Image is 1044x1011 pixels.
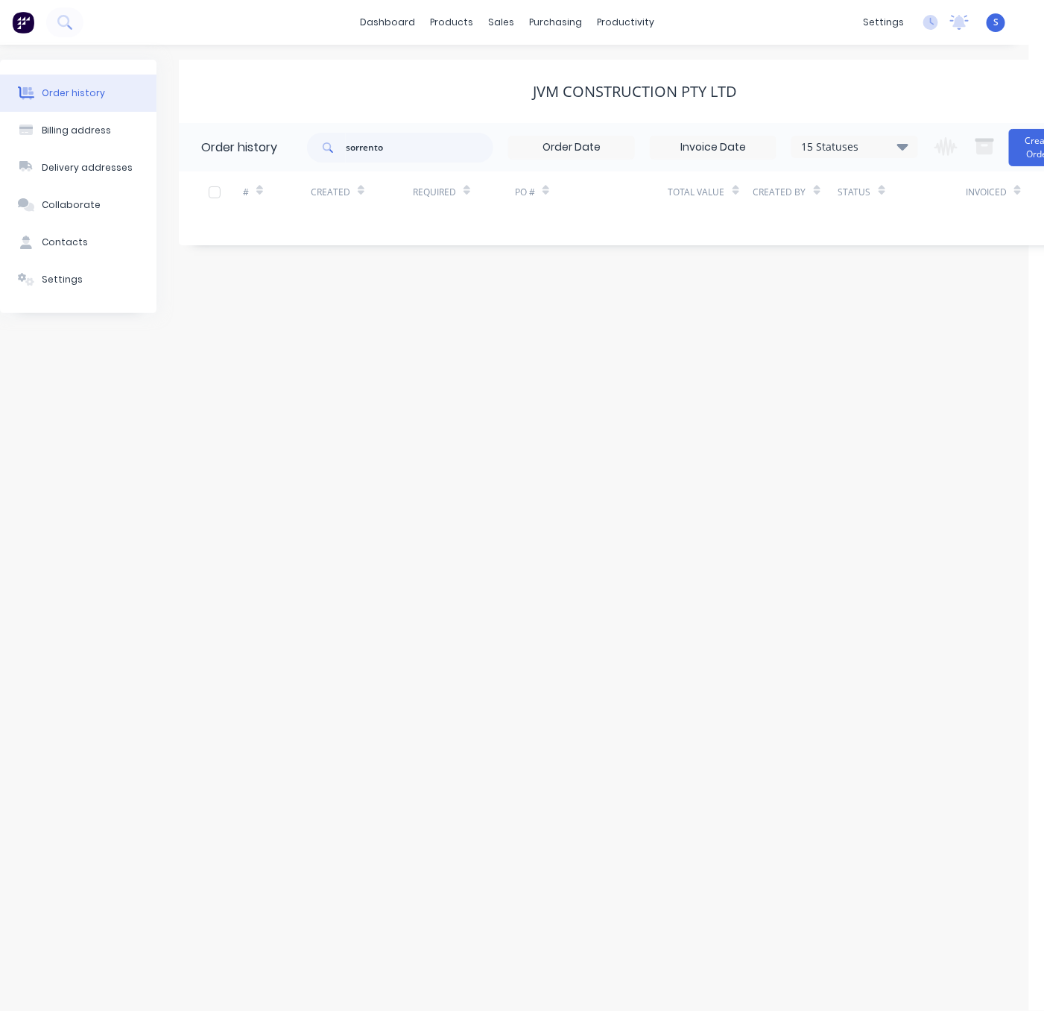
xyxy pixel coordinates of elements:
div: Created [311,171,413,212]
div: Settings [42,273,83,286]
div: Required [413,171,515,212]
div: Total Value [668,186,725,199]
div: Created [311,186,350,199]
div: purchasing [522,11,589,34]
input: Search... [346,133,493,163]
div: productivity [589,11,662,34]
div: Delivery addresses [42,161,133,174]
input: Order Date [509,136,634,159]
div: Created By [753,171,838,212]
div: Order history [201,139,277,157]
div: Invoiced [966,171,1034,212]
div: PO # [515,171,668,212]
div: Status [838,186,871,199]
div: Billing address [42,124,111,137]
div: Status [838,171,966,212]
a: dashboard [352,11,423,34]
div: PO # [515,186,535,199]
div: products [423,11,481,34]
div: # [243,186,249,199]
div: Required [413,186,456,199]
div: JVM Construction Pty Ltd [533,83,737,101]
div: Order history [42,86,105,100]
div: Invoiced [966,186,1007,199]
div: Total Value [668,171,753,212]
img: Factory [12,11,34,34]
span: S [993,16,999,29]
div: settings [855,11,911,34]
div: Contacts [42,236,88,249]
div: sales [481,11,522,34]
div: # [243,171,311,212]
div: 15 Statuses [792,139,917,155]
input: Invoice Date [651,136,776,159]
div: Collaborate [42,198,101,212]
div: Created By [753,186,806,199]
